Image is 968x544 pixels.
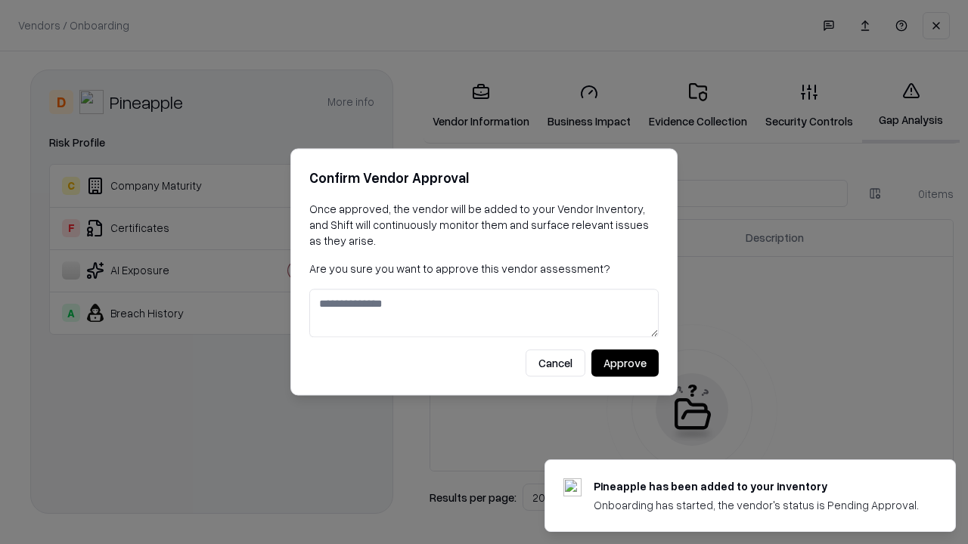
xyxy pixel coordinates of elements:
img: pineappleenergy.com [563,478,582,496]
div: Pineapple has been added to your inventory [594,478,919,494]
p: Are you sure you want to approve this vendor assessment? [309,261,659,277]
div: Onboarding has started, the vendor's status is Pending Approval. [594,497,919,513]
h2: Confirm Vendor Approval [309,167,659,189]
button: Cancel [526,350,585,377]
button: Approve [591,350,659,377]
p: Once approved, the vendor will be added to your Vendor Inventory, and Shift will continuously mon... [309,201,659,249]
